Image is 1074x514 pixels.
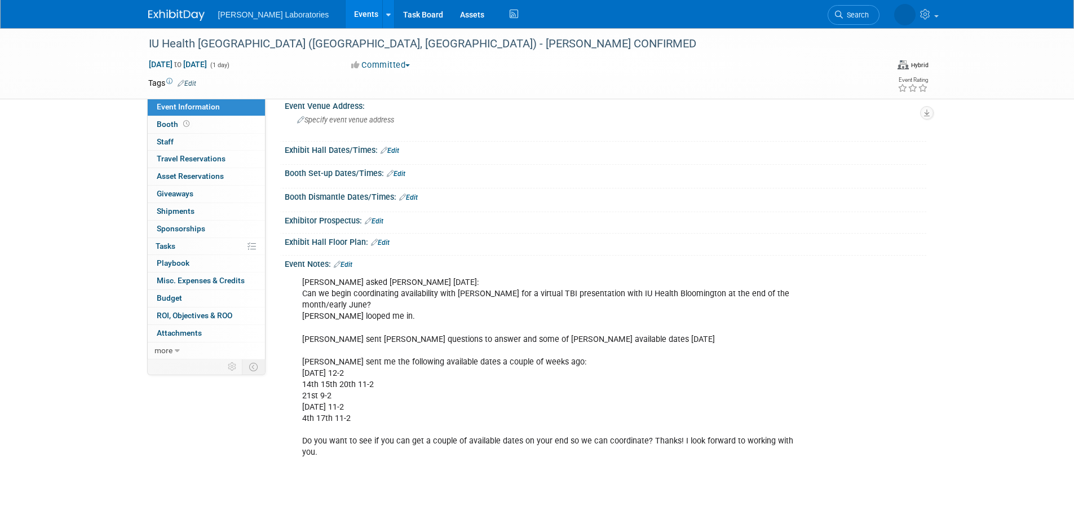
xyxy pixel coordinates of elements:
[894,4,916,25] img: Tisha Davis
[898,60,909,69] img: Format-Hybrid.png
[285,212,926,227] div: Exhibitor Prospectus:
[157,172,224,181] span: Asset Reservations
[285,234,926,248] div: Exhibit Hall Floor Plan:
[911,61,929,69] div: Hybrid
[148,116,265,133] a: Booth
[157,120,192,129] span: Booth
[148,77,196,89] td: Tags
[242,359,265,374] td: Toggle Event Tabs
[399,194,418,201] a: Edit
[148,273,265,289] a: Misc. Expenses & Credits
[148,290,265,307] a: Budget
[828,5,879,25] a: Search
[285,256,926,270] div: Event Notes:
[148,59,207,69] span: [DATE] [DATE]
[347,59,414,71] button: Committed
[381,147,399,155] a: Edit
[148,255,265,272] a: Playbook
[223,359,242,374] td: Personalize Event Tab Strip
[285,188,926,203] div: Booth Dismantle Dates/Times:
[898,59,929,70] div: Event Format
[209,61,229,69] span: (1 day)
[178,80,196,87] a: Edit
[285,98,926,112] div: Event Venue Address:
[173,60,183,69] span: to
[157,189,193,198] span: Giveaways
[148,342,265,359] a: more
[157,311,232,320] span: ROI, Objectives & ROO
[157,258,189,267] span: Playbook
[898,77,928,83] div: Event Rating
[285,165,926,179] div: Booth Set-up Dates/Times:
[148,99,265,116] a: Event Information
[334,261,352,269] a: Edit
[157,154,226,163] span: Travel Reservations
[148,168,265,185] a: Asset Reservations
[148,203,265,220] a: Shipments
[157,207,195,216] span: Shipments
[297,116,394,124] span: Specify event venue address
[157,276,245,285] span: Misc. Expenses & Credits
[148,134,265,151] a: Staff
[148,238,265,255] a: Tasks
[148,10,205,21] img: ExhibitDay
[157,293,182,302] span: Budget
[371,239,390,247] a: Edit
[156,241,175,251] span: Tasks
[154,346,173,355] span: more
[157,137,174,146] span: Staff
[148,151,265,168] a: Travel Reservations
[181,120,192,128] span: Booth not reserved yet
[285,142,926,156] div: Exhibit Hall Dates/Times:
[387,170,405,178] a: Edit
[218,10,329,19] span: [PERSON_NAME] Laboratories
[843,11,869,19] span: Search
[145,34,863,54] div: IU Health [GEOGRAPHIC_DATA] ([GEOGRAPHIC_DATA], [GEOGRAPHIC_DATA]) - [PERSON_NAME] CONFIRMED
[365,217,383,225] a: Edit
[157,224,205,233] span: Sponsorships
[148,186,265,203] a: Giveaways
[148,307,265,324] a: ROI, Objectives & ROO
[157,328,202,337] span: Attachments
[148,325,265,342] a: Attachments
[157,102,220,111] span: Event Information
[813,59,929,76] div: Event Format
[148,221,265,238] a: Sponsorships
